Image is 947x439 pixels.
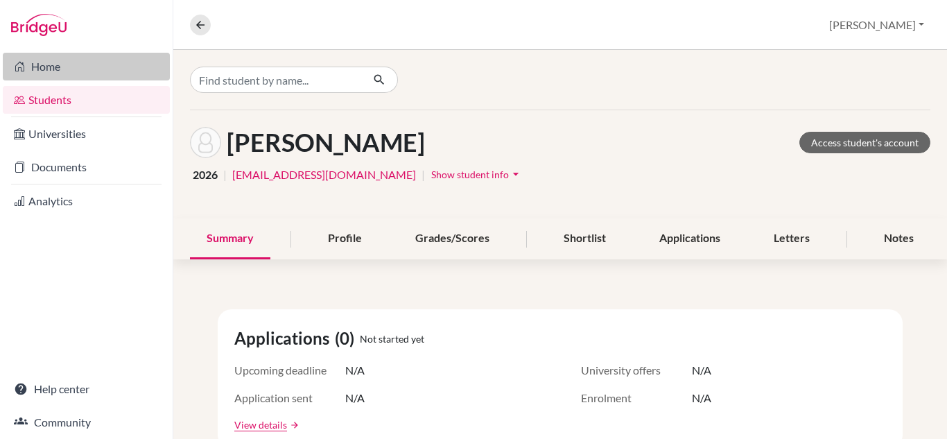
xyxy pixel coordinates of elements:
[867,218,930,259] div: Notes
[547,218,623,259] div: Shortlist
[345,362,365,379] span: N/A
[234,362,345,379] span: Upcoming deadline
[227,128,425,157] h1: [PERSON_NAME]
[581,362,692,379] span: University offers
[234,390,345,406] span: Application sent
[3,86,170,114] a: Students
[3,120,170,148] a: Universities
[287,420,299,430] a: arrow_forward
[193,166,218,183] span: 2026
[335,326,360,351] span: (0)
[422,166,425,183] span: |
[799,132,930,153] a: Access student's account
[3,153,170,181] a: Documents
[223,166,227,183] span: |
[11,14,67,36] img: Bridge-U
[581,390,692,406] span: Enrolment
[234,418,287,432] a: View details
[431,164,523,185] button: Show student infoarrow_drop_down
[190,127,221,158] img: Ayodeje Murrain's avatar
[509,167,523,181] i: arrow_drop_down
[345,390,365,406] span: N/A
[399,218,506,259] div: Grades/Scores
[3,187,170,215] a: Analytics
[311,218,379,259] div: Profile
[823,12,930,38] button: [PERSON_NAME]
[431,169,509,180] span: Show student info
[643,218,737,259] div: Applications
[692,390,711,406] span: N/A
[3,375,170,403] a: Help center
[232,166,416,183] a: [EMAIL_ADDRESS][DOMAIN_NAME]
[190,218,270,259] div: Summary
[190,67,362,93] input: Find student by name...
[3,53,170,80] a: Home
[757,218,826,259] div: Letters
[360,332,424,346] span: Not started yet
[692,362,711,379] span: N/A
[3,408,170,436] a: Community
[234,326,335,351] span: Applications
